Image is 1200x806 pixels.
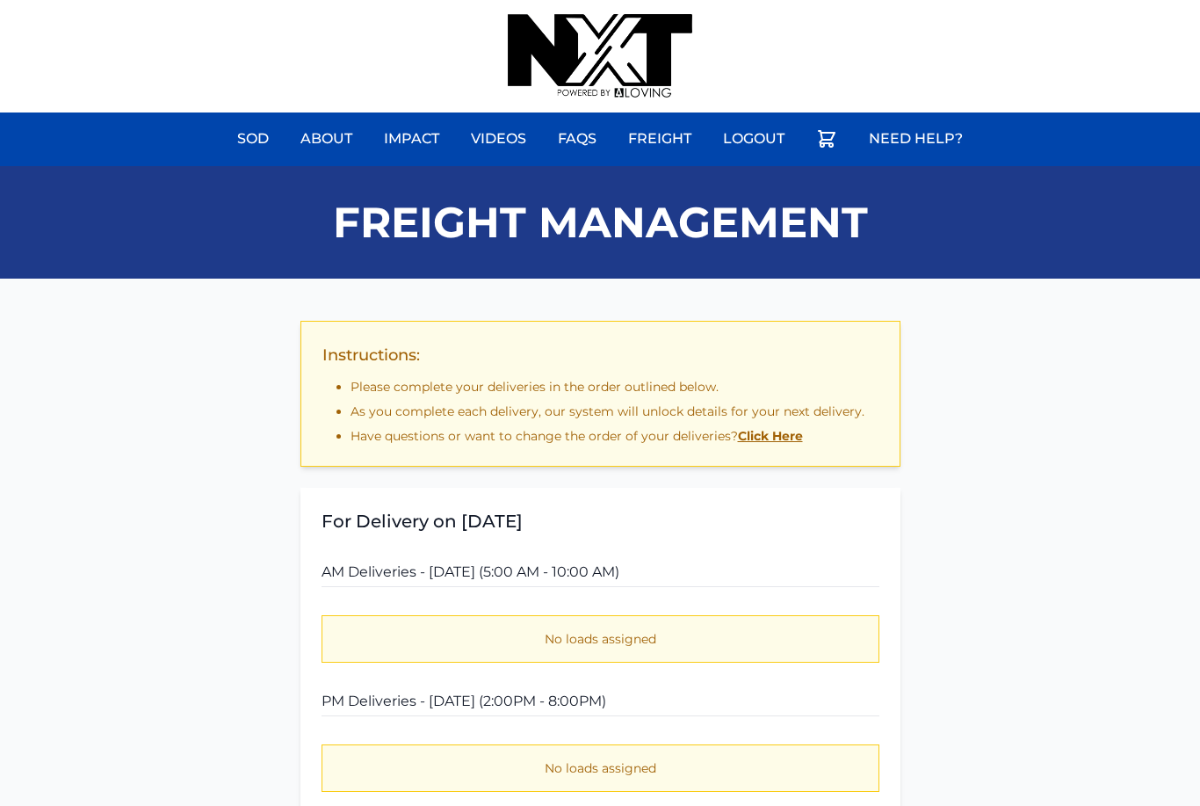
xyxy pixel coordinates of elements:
[351,378,878,396] li: Please complete your deliveries in the order outlined below.
[322,509,879,534] h1: For Delivery on [DATE]
[738,428,803,444] a: Click Here
[508,14,692,98] img: nextdaysod.com Logo
[322,562,879,587] h2: AM Deliveries - [DATE] (5:00 AM - 10:00 AM)
[351,427,878,445] li: Have questions or want to change the order of your deliveries?
[858,118,973,160] a: Need Help?
[336,759,864,777] p: No loads assigned
[373,118,450,160] a: Impact
[227,118,279,160] a: Sod
[336,630,864,648] p: No loads assigned
[290,118,363,160] a: About
[322,691,879,716] h2: PM Deliveries - [DATE] (2:00PM - 8:00PM)
[460,118,537,160] a: Videos
[333,201,868,243] h1: Freight Management
[351,403,878,420] li: As you complete each delivery, our system will unlock details for your next delivery.
[712,118,795,160] a: Logout
[547,118,607,160] a: FAQs
[322,343,878,367] h1: Instructions:
[618,118,702,160] a: Freight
